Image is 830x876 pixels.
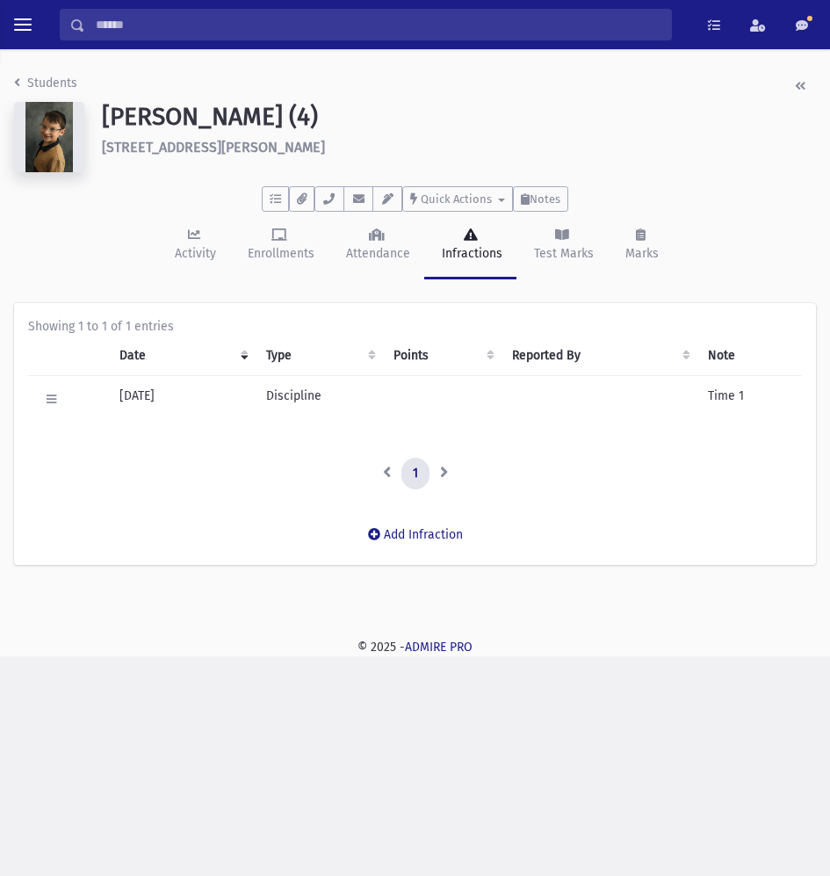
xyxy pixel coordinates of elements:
[405,640,473,655] a: ADMIRE PRO
[530,192,560,206] span: Notes
[402,186,513,212] button: Quick Actions
[14,74,77,99] nav: breadcrumb
[530,244,594,263] div: Test Marks
[697,336,802,376] th: Note
[109,336,255,376] th: Date: activate to sort column ascending
[328,212,424,279] a: Attendance
[608,212,673,279] a: Marks
[14,638,816,656] div: © 2025 -
[28,317,802,336] div: Showing 1 to 1 of 1 entries
[438,244,502,263] div: Infractions
[383,336,502,376] th: Points: activate to sort column ascending
[513,186,568,212] button: Notes
[502,336,697,376] th: Reported By: activate to sort column ascending
[421,192,492,206] span: Quick Actions
[244,244,314,263] div: Enrollments
[401,458,429,489] a: 1
[14,76,77,90] a: Students
[516,212,608,279] a: Test Marks
[343,244,410,263] div: Attendance
[230,212,328,279] a: Enrollments
[171,244,216,263] div: Activity
[102,139,816,156] h6: [STREET_ADDRESS][PERSON_NAME]
[102,102,816,132] h1: [PERSON_NAME] (4)
[157,212,230,279] a: Activity
[256,336,383,376] th: Type: activate to sort column ascending
[7,9,39,40] button: toggle menu
[622,244,659,263] div: Marks
[85,9,671,40] input: Search
[424,212,516,279] a: Infractions
[256,376,383,424] td: Discipline
[357,519,474,551] button: Add Infraction
[109,376,255,424] td: [DATE]
[697,376,802,424] td: Time 1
